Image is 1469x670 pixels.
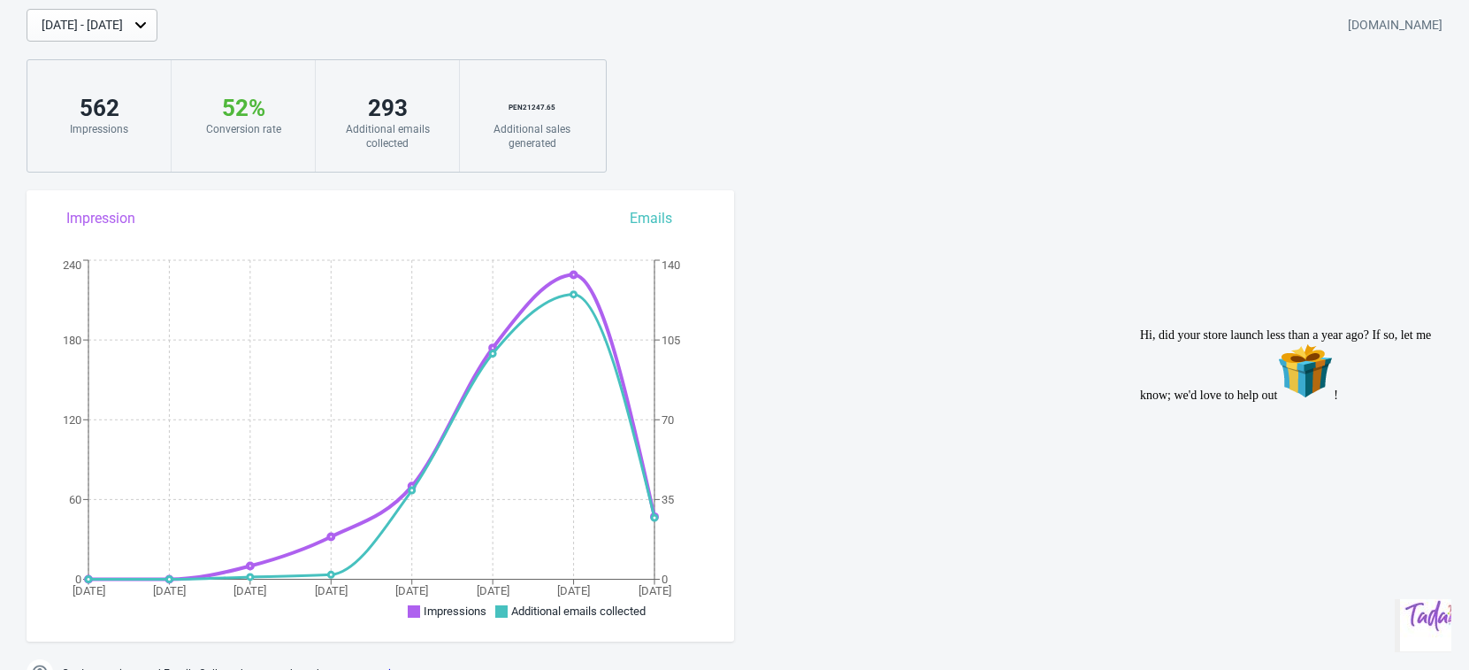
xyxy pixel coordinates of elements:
[315,584,348,597] tspan: [DATE]
[233,584,266,597] tspan: [DATE]
[1348,10,1442,42] div: [DOMAIN_NAME]
[662,413,674,427] tspan: 70
[63,413,81,427] tspan: 120
[63,258,81,272] tspan: 240
[511,605,646,618] span: Additional emails collected
[333,94,441,122] div: 293
[45,94,153,122] div: 562
[7,7,325,81] div: Hi, did your store launch less than a year ago? If so, let me know; we'd love to help out🎁!
[73,584,105,597] tspan: [DATE]
[639,584,671,597] tspan: [DATE]
[662,493,674,506] tspan: 35
[45,122,153,136] div: Impressions
[1395,599,1451,652] iframe: chat widget
[144,21,201,78] img: :gift:
[424,605,486,618] span: Impressions
[63,334,81,347] tspan: 180
[189,94,297,122] div: 52 %
[75,573,81,586] tspan: 0
[189,122,297,136] div: Conversion rate
[42,16,123,35] div: [DATE] - [DATE]
[333,122,441,150] div: Additional emails collected
[7,7,298,81] span: Hi, did your store launch less than a year ago? If so, let me know; we'd love to help out !
[478,94,586,122] div: PEN 21247.65
[153,584,186,597] tspan: [DATE]
[69,493,81,506] tspan: 60
[662,573,668,586] tspan: 0
[477,584,509,597] tspan: [DATE]
[1133,321,1451,590] iframe: chat widget
[395,584,428,597] tspan: [DATE]
[662,258,680,272] tspan: 140
[662,334,680,347] tspan: 105
[557,584,590,597] tspan: [DATE]
[478,122,586,150] div: Additional sales generated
